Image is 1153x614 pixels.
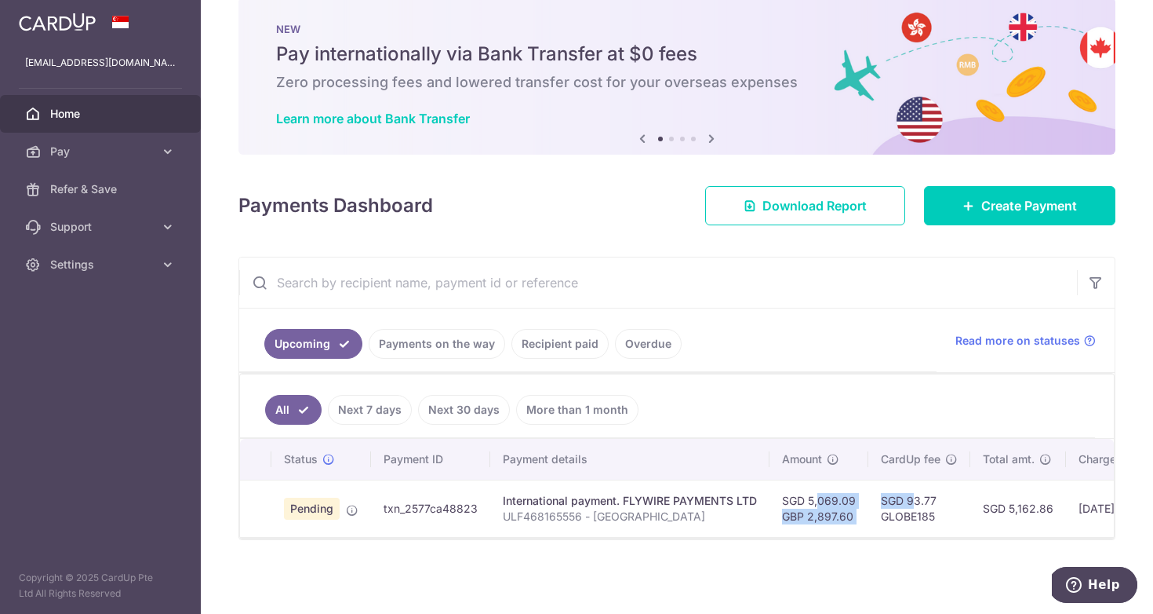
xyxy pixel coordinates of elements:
[25,55,176,71] p: [EMAIL_ADDRESS][DOMAIN_NAME]
[503,493,757,509] div: International payment. FLYWIRE PAYMENTS LTD
[924,186,1115,225] a: Create Payment
[276,42,1078,67] h5: Pay internationally via Bank Transfer at $0 fees
[36,11,68,25] span: Help
[615,329,682,359] a: Overdue
[264,329,362,359] a: Upcoming
[371,439,490,480] th: Payment ID
[769,480,868,537] td: SGD 5,069.09 GBP 2,897.60
[955,333,1096,349] a: Read more on statuses
[50,181,154,197] span: Refer & Save
[981,196,1077,215] span: Create Payment
[369,329,505,359] a: Payments on the way
[881,451,940,467] span: CardUp fee
[276,73,1078,92] h6: Zero processing fees and lowered transfer cost for your overseas expenses
[19,13,96,31] img: CardUp
[983,451,1035,467] span: Total amt.
[762,196,867,215] span: Download Report
[1078,451,1143,467] span: Charge date
[50,144,154,159] span: Pay
[239,258,1077,308] input: Search by recipient name, payment id or reference
[503,509,757,524] p: ULF468165556 - [GEOGRAPHIC_DATA]
[490,439,769,480] th: Payment details
[50,106,154,122] span: Home
[371,480,490,537] td: txn_2577ca48823
[418,395,510,425] a: Next 30 days
[516,395,638,425] a: More than 1 month
[50,219,154,235] span: Support
[276,111,470,126] a: Learn more about Bank Transfer
[328,395,412,425] a: Next 7 days
[868,480,970,537] td: SGD 93.77 GLOBE185
[265,395,322,425] a: All
[50,257,154,272] span: Settings
[955,333,1080,349] span: Read more on statuses
[511,329,609,359] a: Recipient paid
[284,451,318,467] span: Status
[284,498,340,520] span: Pending
[238,192,433,220] h4: Payments Dashboard
[970,480,1066,537] td: SGD 5,162.86
[705,186,905,225] a: Download Report
[276,23,1078,35] p: NEW
[1052,567,1137,606] iframe: Opens a widget where you can find more information
[782,451,822,467] span: Amount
